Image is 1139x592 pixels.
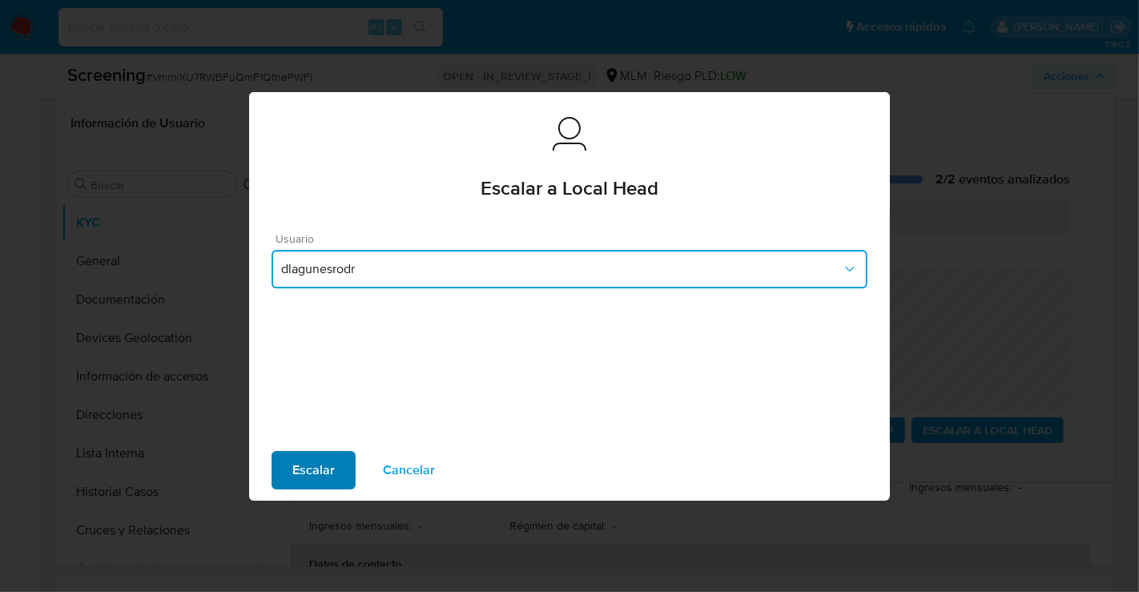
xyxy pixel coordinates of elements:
[272,250,867,288] button: dlagunesrodr
[272,451,356,489] button: Escalar
[276,233,871,244] span: Usuario
[481,179,658,198] span: Escalar a Local Head
[362,451,456,489] button: Cancelar
[281,261,842,277] span: dlagunesrodr
[292,453,335,488] span: Escalar
[383,453,435,488] span: Cancelar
